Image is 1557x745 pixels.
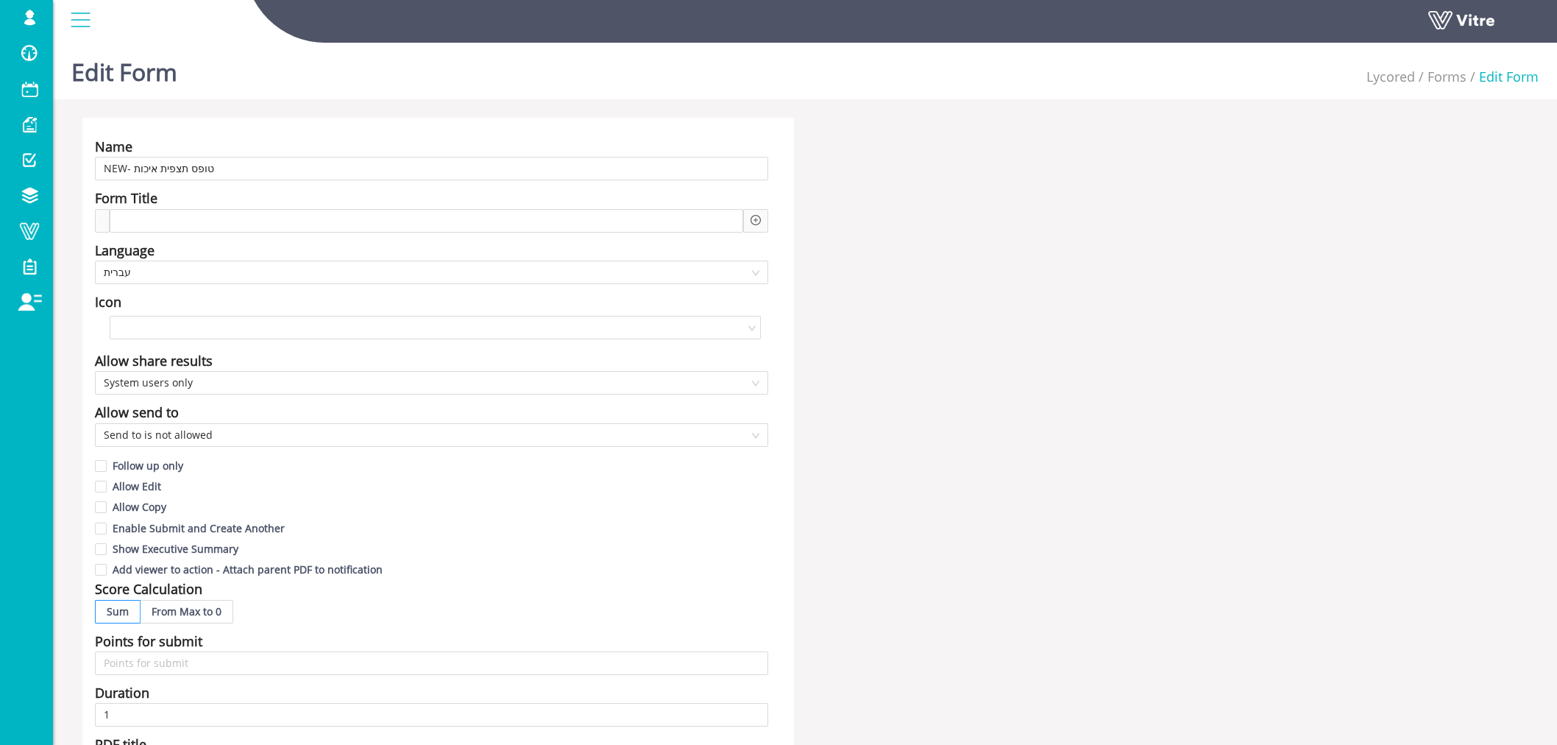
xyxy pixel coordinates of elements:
[104,261,759,283] span: עברית
[104,424,759,446] span: Send to is not allowed
[95,402,179,423] div: Allow send to
[107,604,129,618] span: Sum
[751,215,761,225] span: plus-circle
[95,579,202,599] div: Score Calculation
[1366,68,1415,85] a: Lycored
[107,521,291,535] span: Enable Submit and Create Another
[95,631,202,652] div: Points for submit
[104,372,759,394] span: System users only
[107,459,189,473] span: Follow up only
[107,500,172,514] span: Allow Copy
[95,188,157,208] div: Form Title
[95,240,155,261] div: Language
[107,542,244,556] span: Show Executive Summary
[95,652,768,675] input: Points for submit
[107,479,167,493] span: Allow Edit
[95,703,768,727] input: Duration
[95,292,121,312] div: Icon
[95,682,149,703] div: Duration
[95,157,768,180] input: Name
[95,136,132,157] div: Name
[71,37,177,99] h1: Edit Form
[107,562,389,576] span: Add viewer to action - Attach parent PDF to notification
[152,604,221,618] span: From Max to 0
[1427,68,1466,85] a: Forms
[95,350,213,371] div: Allow share results
[1466,66,1539,87] li: Edit Form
